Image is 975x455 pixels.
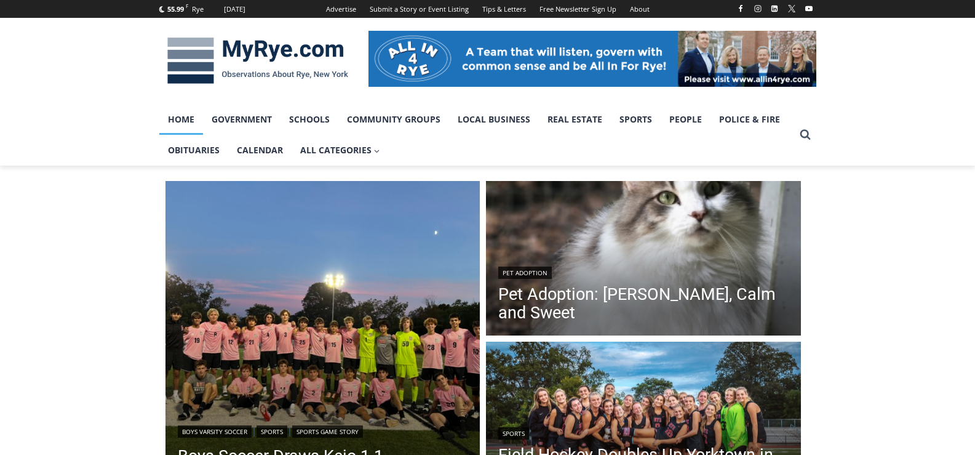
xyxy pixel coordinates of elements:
a: Schools [281,104,338,135]
a: All Categories [292,135,389,166]
a: X [784,1,799,16]
a: Real Estate [539,104,611,135]
a: Boys Varsity Soccer [178,425,252,438]
span: All Categories [300,143,380,157]
a: Pet Adoption [498,267,552,279]
a: Sports [498,427,529,440]
div: | | [178,423,383,438]
a: Police & Fire [710,104,789,135]
a: Linkedin [767,1,782,16]
a: Facebook [733,1,748,16]
a: Obituaries [159,135,228,166]
a: Pet Adoption: [PERSON_NAME], Calm and Sweet [498,285,789,322]
span: 55.99 [167,4,184,14]
a: Sports [611,104,661,135]
a: People [661,104,710,135]
button: View Search Form [794,124,816,146]
a: Sports Game Story [292,425,363,438]
a: Home [159,104,203,135]
div: Rye [192,4,204,15]
nav: Primary Navigation [159,104,794,166]
img: [PHOTO: Mona. Contributed.] [486,181,801,339]
a: Instagram [750,1,765,16]
div: [DATE] [224,4,245,15]
img: All in for Rye [368,31,816,86]
a: Local Business [449,104,539,135]
a: Calendar [228,135,292,166]
span: F [186,2,188,9]
a: Government [203,104,281,135]
a: Sports [257,425,287,438]
a: Community Groups [338,104,449,135]
a: YouTube [802,1,816,16]
a: Read More Pet Adoption: Mona, Calm and Sweet [486,181,801,339]
img: MyRye.com [159,29,356,93]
